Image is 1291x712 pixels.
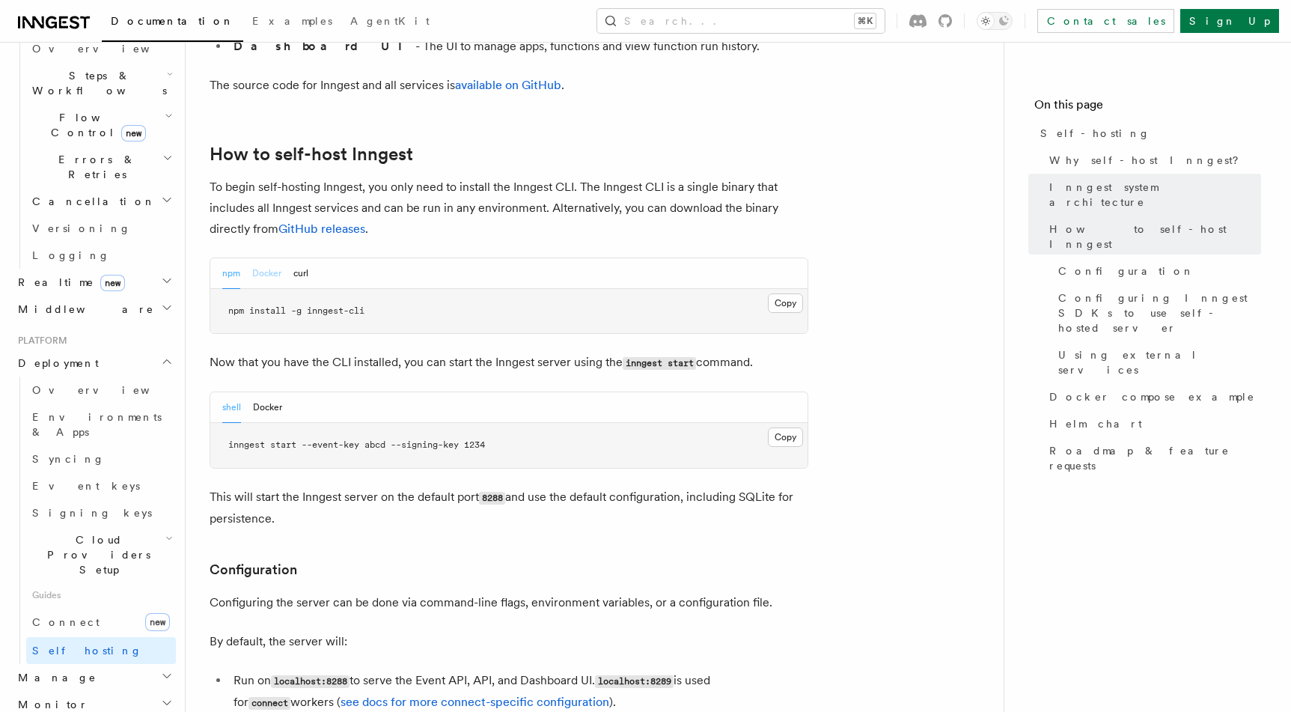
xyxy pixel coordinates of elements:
a: Versioning [26,215,176,242]
a: GitHub releases [278,222,365,236]
span: Overview [32,384,186,396]
h4: On this page [1034,96,1261,120]
p: To begin self-hosting Inngest, you only need to install the Inngest CLI. The Inngest CLI is a sin... [210,177,808,240]
button: Manage [12,664,176,691]
span: How to self-host Inngest [1049,222,1261,252]
button: Search...⌘K [597,9,885,33]
li: - The UI to manage apps, functions and view function run history. [229,36,808,57]
a: Inngest system architecture [1043,174,1261,216]
kbd: ⌘K [855,13,876,28]
button: Cloud Providers Setup [26,526,176,583]
button: Errors & Retries [26,146,176,188]
button: Realtimenew [12,269,176,296]
button: Docker [252,258,281,289]
div: Inngest Functions [12,35,176,269]
button: Deployment [12,350,176,377]
span: AgentKit [350,15,430,27]
a: Why self-host Inngest? [1043,147,1261,174]
span: new [121,125,146,142]
span: Examples [252,15,332,27]
a: Configuring Inngest SDKs to use self-hosted server [1052,285,1261,341]
p: Now that you have the CLI installed, you can start the Inngest server using the command. [210,352,808,374]
span: Middleware [12,302,154,317]
a: Sign Up [1180,9,1279,33]
a: Overview [26,35,176,62]
span: Self-hosting [1040,126,1150,141]
span: Logging [32,249,110,261]
span: Cloud Providers Setup [26,532,165,577]
a: Roadmap & feature requests [1043,437,1261,479]
button: Flow Controlnew [26,104,176,146]
p: The source code for Inngest and all services is . [210,75,808,96]
button: npm [222,258,240,289]
a: How to self-host Inngest [1043,216,1261,258]
button: Copy [768,293,803,313]
span: Docker compose example [1049,389,1255,404]
span: Self hosting [32,645,142,657]
p: By default, the server will: [210,631,808,652]
span: Why self-host Inngest? [1049,153,1249,168]
span: Guides [26,583,176,607]
a: Docker compose example [1043,383,1261,410]
p: Configuring the server can be done via command-line flags, environment variables, or a configurat... [210,592,808,613]
span: Environments & Apps [32,411,162,438]
span: new [100,275,125,291]
span: npm install -g inngest-cli [228,305,364,316]
a: Self hosting [26,637,176,664]
span: Using external services [1058,347,1261,377]
a: Contact sales [1037,9,1174,33]
code: inngest start [623,357,696,370]
span: Deployment [12,356,99,371]
code: localhost:8289 [595,675,674,688]
span: Configuring Inngest SDKs to use self-hosted server [1058,290,1261,335]
a: Environments & Apps [26,404,176,445]
a: Using external services [1052,341,1261,383]
a: Connectnew [26,607,176,637]
a: AgentKit [341,4,439,40]
strong: Dashboard UI [234,39,415,53]
span: Versioning [32,222,131,234]
span: Helm chart [1049,416,1142,431]
span: Inngest system architecture [1049,180,1261,210]
button: Steps & Workflows [26,62,176,104]
span: Signing keys [32,507,152,519]
a: How to self-host Inngest [210,144,413,165]
span: Manage [12,670,97,685]
span: Cancellation [26,194,156,209]
a: Logging [26,242,176,269]
button: Toggle dark mode [977,12,1013,30]
span: Connect [32,616,100,628]
code: connect [248,697,290,710]
code: localhost:8288 [271,675,350,688]
span: new [145,613,170,631]
div: Deployment [12,377,176,664]
a: available on GitHub [455,78,561,92]
span: Flow Control [26,110,165,140]
span: Steps & Workflows [26,68,167,98]
span: Platform [12,335,67,347]
span: Roadmap & feature requests [1049,443,1261,473]
span: Documentation [111,15,234,27]
a: Examples [243,4,341,40]
a: Signing keys [26,499,176,526]
span: Errors & Retries [26,152,162,182]
button: Cancellation [26,188,176,215]
span: Event keys [32,480,140,492]
span: Realtime [12,275,125,290]
span: Configuration [1058,264,1194,279]
p: This will start the Inngest server on the default port and use the default configuration, includi... [210,487,808,529]
button: curl [293,258,308,289]
a: see docs for more connect-specific configuration [341,695,609,709]
a: Event keys [26,472,176,499]
button: Middleware [12,296,176,323]
a: Syncing [26,445,176,472]
button: Copy [768,427,803,447]
span: Syncing [32,453,105,465]
a: Configuration [1052,258,1261,285]
a: Configuration [210,559,297,580]
a: Documentation [102,4,243,42]
span: Monitor [12,697,88,712]
span: inngest start --event-key abcd --signing-key 1234 [228,439,485,450]
span: Overview [32,43,186,55]
a: Helm chart [1043,410,1261,437]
